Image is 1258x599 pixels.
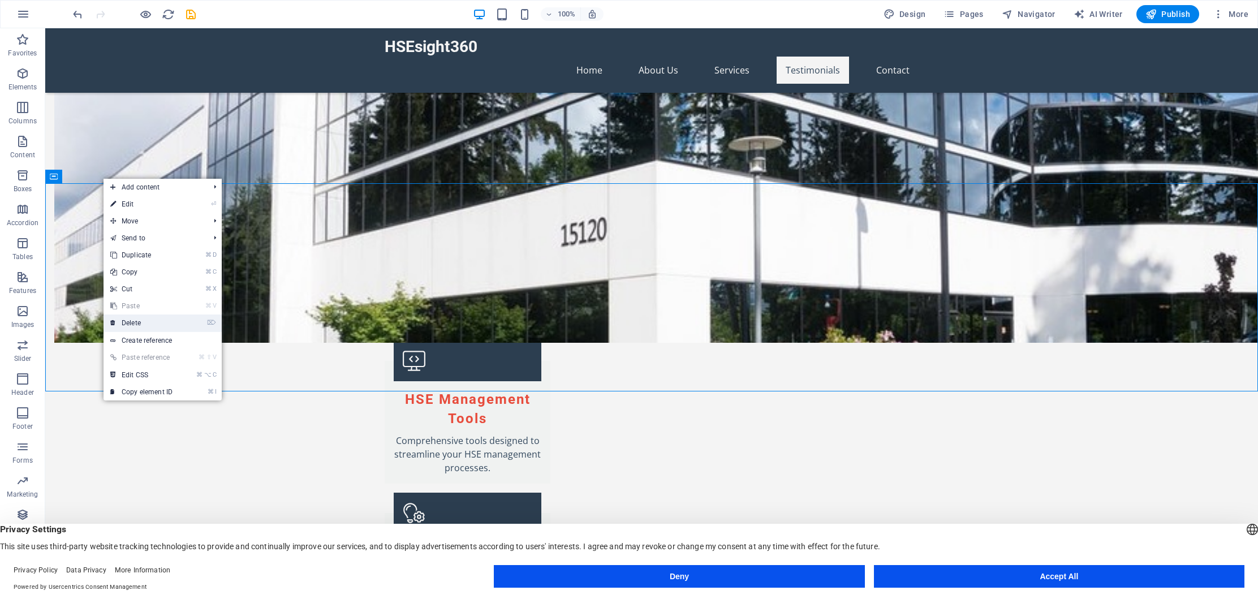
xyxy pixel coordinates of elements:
a: ⌘ICopy element ID [104,383,179,400]
i: ⌘ [199,354,205,361]
p: Forms [12,456,33,465]
p: Content [10,150,35,160]
span: Navigator [1002,8,1055,20]
p: Elements [8,83,37,92]
i: V [213,354,216,361]
a: ⌘⌥CEdit CSS [104,367,179,383]
span: Pages [944,8,983,20]
button: reload [161,7,175,21]
span: Publish [1145,8,1190,20]
span: AI Writer [1074,8,1123,20]
a: ⌘DDuplicate [104,247,179,264]
i: V [213,302,216,309]
i: Undo: Delete elements (Ctrl+Z) [71,8,84,21]
a: ⌘XCut [104,281,179,298]
button: AI Writer [1069,5,1127,23]
p: Columns [8,117,37,126]
p: Tables [12,252,33,261]
button: 100% [541,7,581,21]
a: ⌘⇧VPaste reference [104,349,179,366]
i: On resize automatically adjust zoom level to fit chosen device. [587,9,597,19]
a: ⏎Edit [104,196,179,213]
div: Design (Ctrl+Alt+Y) [879,5,930,23]
button: Click here to leave preview mode and continue editing [139,7,152,21]
i: ⌦ [207,319,216,326]
i: ⌥ [204,371,212,378]
span: Move [104,213,205,230]
p: Footer [12,422,33,431]
p: Favorites [8,49,37,58]
button: Navigator [997,5,1060,23]
button: save [184,7,197,21]
i: C [213,371,216,378]
a: ⌘CCopy [104,264,179,281]
i: D [213,251,216,258]
i: ⌘ [196,371,203,378]
i: C [213,268,216,275]
i: ⇧ [206,354,212,361]
span: Add content [104,179,205,196]
i: ⌘ [205,285,212,292]
p: Marketing [7,490,38,499]
p: Images [11,320,35,329]
button: Pages [939,5,988,23]
i: ⌘ [205,268,212,275]
button: More [1208,5,1253,23]
a: Send to [104,230,205,247]
span: More [1213,8,1248,20]
a: Create reference [104,332,222,349]
i: Reload page [162,8,175,21]
i: ⌘ [208,388,214,395]
button: Publish [1136,5,1199,23]
p: Features [9,286,36,295]
i: ⏎ [211,200,216,208]
a: ⌦Delete [104,314,179,331]
p: Slider [14,354,32,363]
i: I [215,388,216,395]
p: Header [11,388,34,397]
button: undo [71,7,84,21]
i: X [213,285,216,292]
i: Save (Ctrl+S) [184,8,197,21]
p: Boxes [14,184,32,193]
span: Design [884,8,926,20]
i: ⌘ [205,251,212,258]
a: ⌘VPaste [104,298,179,314]
i: ⌘ [205,302,212,309]
p: Accordion [7,218,38,227]
h6: 100% [558,7,576,21]
button: Design [879,5,930,23]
